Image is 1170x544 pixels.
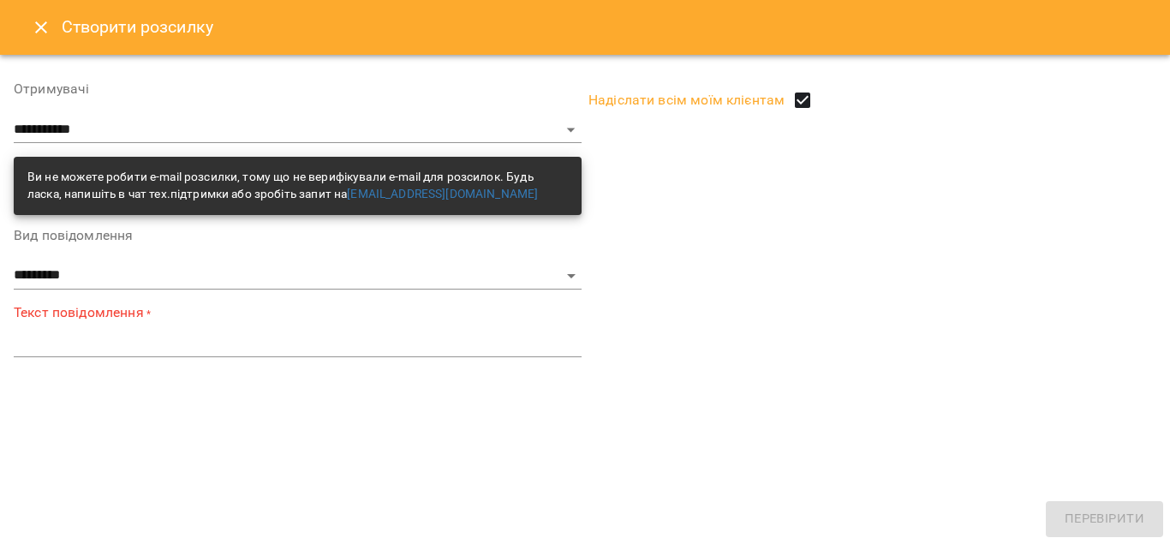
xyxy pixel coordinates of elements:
h6: Створити розсилку [62,14,214,40]
button: Close [21,7,62,48]
a: [EMAIL_ADDRESS][DOMAIN_NAME] [347,187,538,200]
span: Ви не можете робити e-mail розсилки, тому що не верифікували e-mail для розсилок. Будь ласка, нап... [27,170,538,200]
label: Текст повідомлення [14,303,582,323]
label: Надіслати всім моїм клієнтам [588,82,1156,118]
label: Вид повідомлення [14,229,582,242]
label: Отримувачі [14,82,582,96]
